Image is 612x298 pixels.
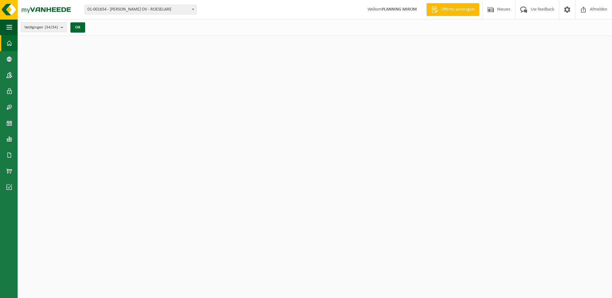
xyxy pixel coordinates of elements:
[85,5,197,14] span: 01-001654 - MIROM ROESELARE OV - ROESELARE
[382,7,417,12] strong: PLANNING MIROM
[45,25,58,29] count: (34/34)
[426,3,479,16] a: Offerte aanvragen
[24,23,58,32] span: Vestigingen
[85,5,196,14] span: 01-001654 - MIROM ROESELARE OV - ROESELARE
[439,6,476,13] span: Offerte aanvragen
[21,22,67,32] button: Vestigingen(34/34)
[70,22,85,33] button: OK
